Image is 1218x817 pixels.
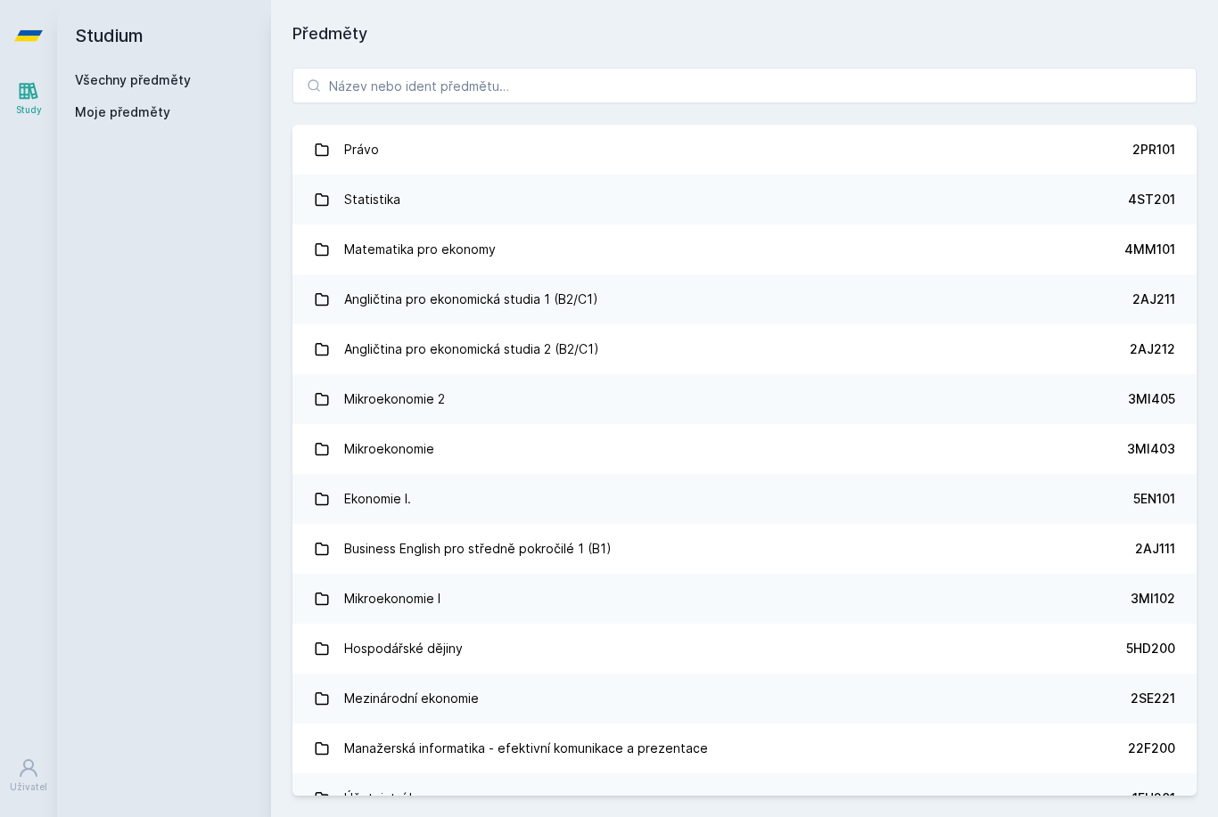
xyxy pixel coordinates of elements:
[1126,640,1175,658] div: 5HD200
[1132,789,1175,807] div: 1FU201
[292,374,1197,424] a: Mikroekonomie 2 3MI405
[292,324,1197,374] a: Angličtina pro ekonomická studia 2 (B2/C1) 2AJ212
[1124,241,1175,258] div: 4MM101
[344,631,463,666] div: Hospodářské dějiny
[344,731,708,766] div: Manažerská informatika - efektivní komunikace a prezentace
[344,182,400,217] div: Statistika
[1128,739,1175,757] div: 22F200
[1131,590,1175,608] div: 3MI102
[1128,390,1175,408] div: 3MI405
[344,481,411,517] div: Ekonomie I.
[292,225,1197,274] a: Matematika pro ekonomy 4MM101
[292,674,1197,723] a: Mezinárodní ekonomie 2SE221
[1132,141,1175,159] div: 2PR101
[4,71,53,126] a: Study
[292,68,1197,103] input: Název nebo ident předmětu…
[292,274,1197,324] a: Angličtina pro ekonomická studia 1 (B2/C1) 2AJ211
[4,748,53,803] a: Uživatel
[344,132,379,167] div: Právo
[1135,540,1175,558] div: 2AJ111
[292,125,1197,175] a: Právo 2PR101
[292,574,1197,624] a: Mikroekonomie I 3MI102
[1133,490,1175,508] div: 5EN101
[1127,440,1175,458] div: 3MI403
[1128,191,1175,208] div: 4ST201
[10,780,47,794] div: Uživatel
[75,103,170,121] span: Moje předměty
[1130,340,1175,358] div: 2AJ212
[292,175,1197,225] a: Statistika 4ST201
[344,331,599,367] div: Angličtina pro ekonomická studia 2 (B2/C1)
[1131,690,1175,707] div: 2SE221
[344,431,434,467] div: Mikroekonomie
[344,581,440,617] div: Mikroekonomie I
[16,103,42,117] div: Study
[1132,290,1175,308] div: 2AJ211
[344,282,598,317] div: Angličtina pro ekonomická studia 1 (B2/C1)
[292,21,1197,46] h1: Předměty
[344,780,416,816] div: Účetnictví I.
[344,381,445,417] div: Mikroekonomie 2
[292,474,1197,524] a: Ekonomie I. 5EN101
[344,681,479,716] div: Mezinárodní ekonomie
[292,723,1197,773] a: Manažerská informatika - efektivní komunikace a prezentace 22F200
[344,232,496,267] div: Matematika pro ekonomy
[292,524,1197,574] a: Business English pro středně pokročilé 1 (B1) 2AJ111
[344,531,612,567] div: Business English pro středně pokročilé 1 (B1)
[292,624,1197,674] a: Hospodářské dějiny 5HD200
[75,72,191,87] a: Všechny předměty
[292,424,1197,474] a: Mikroekonomie 3MI403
